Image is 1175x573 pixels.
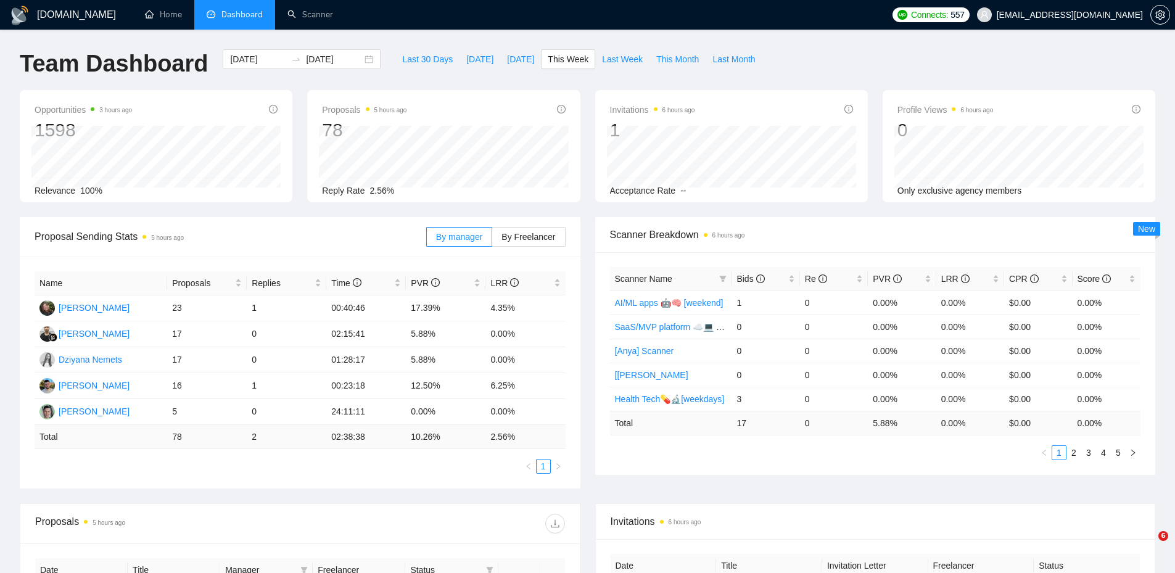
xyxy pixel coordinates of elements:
span: Reply Rate [322,186,365,196]
a: Health Tech💊🔬[weekdays] [615,394,725,404]
td: 0.00% [936,363,1004,387]
td: 0.00% [868,291,936,315]
div: 78 [322,118,406,142]
td: 5.88% [406,321,485,347]
input: Start date [230,52,286,66]
a: 1 [537,460,550,473]
img: HH [39,300,55,316]
li: Previous Page [1037,445,1052,460]
div: [PERSON_NAME] [59,405,130,418]
button: left [1037,445,1052,460]
td: 23 [167,295,247,321]
span: info-circle [818,274,827,283]
td: 24:11:11 [326,399,406,425]
span: info-circle [510,278,519,287]
button: Last 30 Days [395,49,460,69]
span: setting [1151,10,1169,20]
a: [[PERSON_NAME] [615,370,688,380]
a: 2 [1067,446,1081,460]
td: $0.00 [1004,291,1072,315]
span: Relevance [35,186,75,196]
span: info-circle [756,274,765,283]
td: 0.00 % [1073,411,1140,435]
span: Scanner Breakdown [610,227,1141,242]
button: right [551,459,566,474]
li: 5 [1111,445,1126,460]
td: 0.00% [868,315,936,339]
a: 4 [1097,446,1110,460]
th: Name [35,271,167,295]
a: SaaS/MVP platform ☁️💻 [weekend] [615,322,756,332]
a: YN[PERSON_NAME] [39,406,130,416]
time: 6 hours ago [662,107,695,113]
a: searchScanner [287,9,333,20]
td: 02:38:38 [326,425,406,449]
a: HH[PERSON_NAME] [39,302,130,312]
span: Replies [252,276,312,290]
td: 5.88% [406,347,485,373]
span: Invitations [610,102,695,117]
span: This Month [656,52,699,66]
span: Opportunities [35,102,132,117]
li: 3 [1081,445,1096,460]
td: 1 [247,295,326,321]
span: info-circle [961,274,970,283]
li: 1 [1052,445,1066,460]
button: left [521,459,536,474]
div: [PERSON_NAME] [59,301,130,315]
span: Proposal Sending Stats [35,229,426,244]
span: filter [717,270,729,288]
a: 1 [1052,446,1066,460]
span: info-circle [269,105,278,113]
li: Next Page [1126,445,1140,460]
a: AI/ML apps 🤖🧠 [weekend] [615,298,724,308]
button: setting [1150,5,1170,25]
h1: Team Dashboard [20,49,208,78]
td: 00:40:46 [326,295,406,321]
time: 3 hours ago [99,107,132,113]
button: Last Week [595,49,649,69]
img: DN [39,352,55,368]
img: logo [10,6,30,25]
li: 2 [1066,445,1081,460]
div: 1 [610,118,695,142]
td: 0.00% [868,363,936,387]
button: [DATE] [500,49,541,69]
span: Re [805,274,827,284]
a: homeHome [145,9,182,20]
td: 0 [800,387,868,411]
td: $0.00 [1004,339,1072,363]
td: 5 [167,399,247,425]
td: $ 0.00 [1004,411,1072,435]
td: 0 [800,291,868,315]
span: dashboard [207,10,215,19]
span: LRR [941,274,970,284]
li: 4 [1096,445,1111,460]
span: info-circle [431,278,440,287]
td: 0.00% [1073,291,1140,315]
td: 17 [167,347,247,373]
span: info-circle [557,105,566,113]
span: Last Month [712,52,755,66]
td: 17.39% [406,295,485,321]
span: [DATE] [466,52,493,66]
td: 0 [732,363,799,387]
td: 0.00% [936,315,1004,339]
td: 0 [800,363,868,387]
iframe: Intercom live chat [1133,531,1163,561]
img: FG [39,326,55,342]
span: info-circle [353,278,361,287]
span: info-circle [844,105,853,113]
span: download [546,519,564,529]
div: [PERSON_NAME] [59,327,130,340]
span: Last 30 Days [402,52,453,66]
td: 0.00 % [936,411,1004,435]
span: LRR [490,278,519,288]
span: Invitations [611,514,1140,529]
a: DNDziyana Nemets [39,354,122,364]
span: Score [1078,274,1111,284]
td: 0 [247,347,326,373]
img: upwork-logo.png [897,10,907,20]
td: 0 [247,399,326,425]
span: Acceptance Rate [610,186,676,196]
